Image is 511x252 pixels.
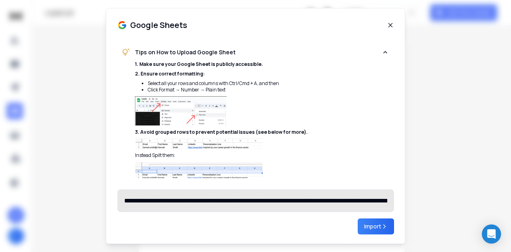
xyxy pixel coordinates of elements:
img: trail [135,96,227,126]
p: Tips on How to Upload Google Sheet [135,48,308,56]
img: trail [135,162,263,179]
li: Click Format → Number → Plain text [148,87,295,93]
p: 3. Avoid grouped rows to prevent potential issues (see below for more). [135,129,308,135]
img: trail [135,139,263,149]
div: Open Intercom Messenger [482,224,501,244]
p: 2. Ensure correct formatting: [135,71,308,77]
p: Instead Spilt them: [135,152,308,159]
p: 1. Make sure your Google Sheet is publicly accessible. [135,61,308,67]
h1: Google Sheets [130,20,187,31]
button: Import [358,218,394,234]
li: Select all your rows and columns with Ctrl/Cmd + A, and then [148,80,295,87]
